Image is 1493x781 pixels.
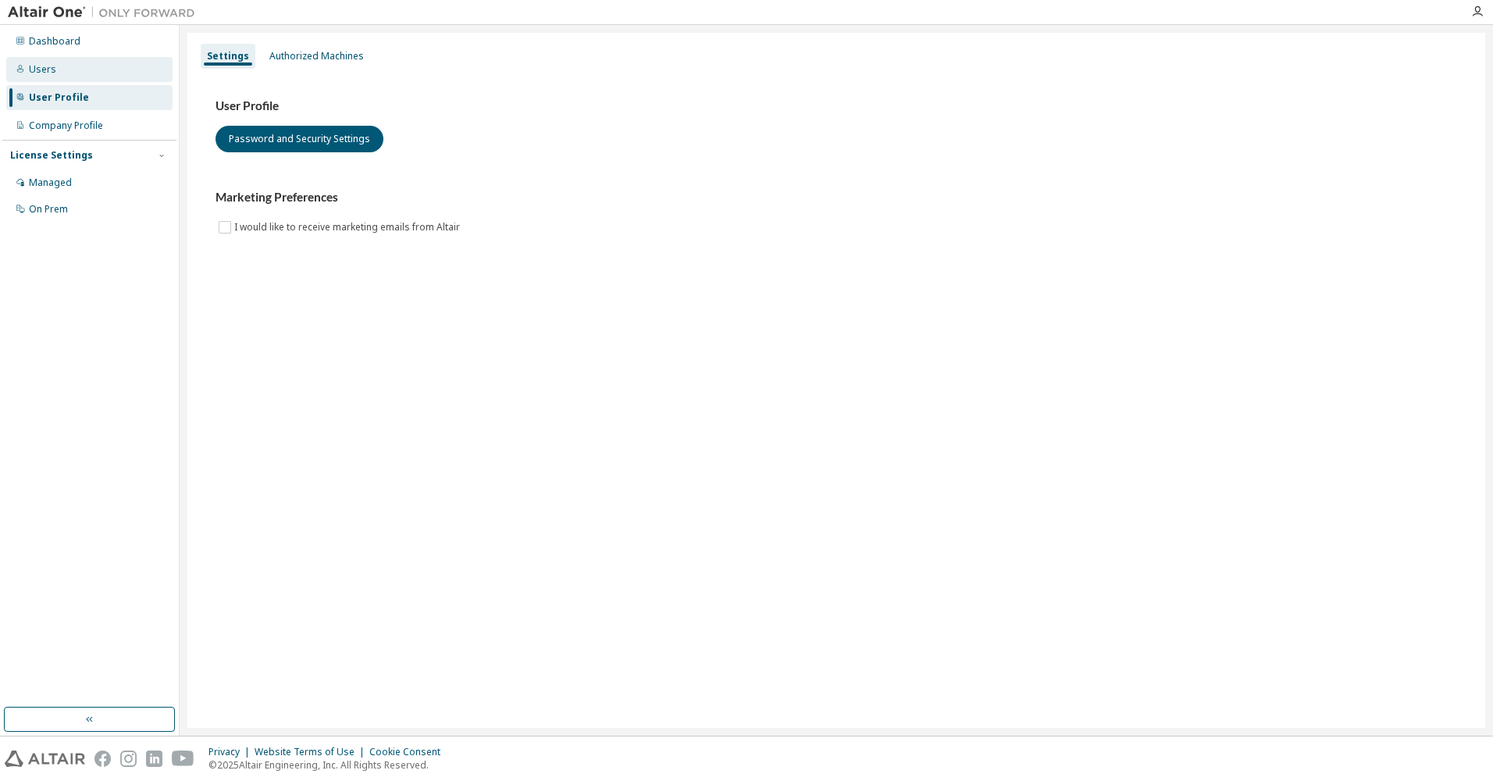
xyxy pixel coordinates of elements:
p: © 2025 Altair Engineering, Inc. All Rights Reserved. [208,758,450,772]
div: User Profile [29,91,89,104]
div: Authorized Machines [269,50,364,62]
h3: Marketing Preferences [216,190,1457,205]
button: Password and Security Settings [216,126,383,152]
div: Privacy [208,746,255,758]
img: altair_logo.svg [5,751,85,767]
img: youtube.svg [172,751,194,767]
div: On Prem [29,203,68,216]
div: Website Terms of Use [255,746,369,758]
div: License Settings [10,149,93,162]
img: linkedin.svg [146,751,162,767]
div: Users [29,63,56,76]
img: instagram.svg [120,751,137,767]
div: Cookie Consent [369,746,450,758]
div: Company Profile [29,119,103,132]
label: I would like to receive marketing emails from Altair [234,218,463,237]
div: Dashboard [29,35,80,48]
div: Managed [29,177,72,189]
div: Settings [207,50,249,62]
img: Altair One [8,5,203,20]
h3: User Profile [216,98,1457,114]
img: facebook.svg [94,751,111,767]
